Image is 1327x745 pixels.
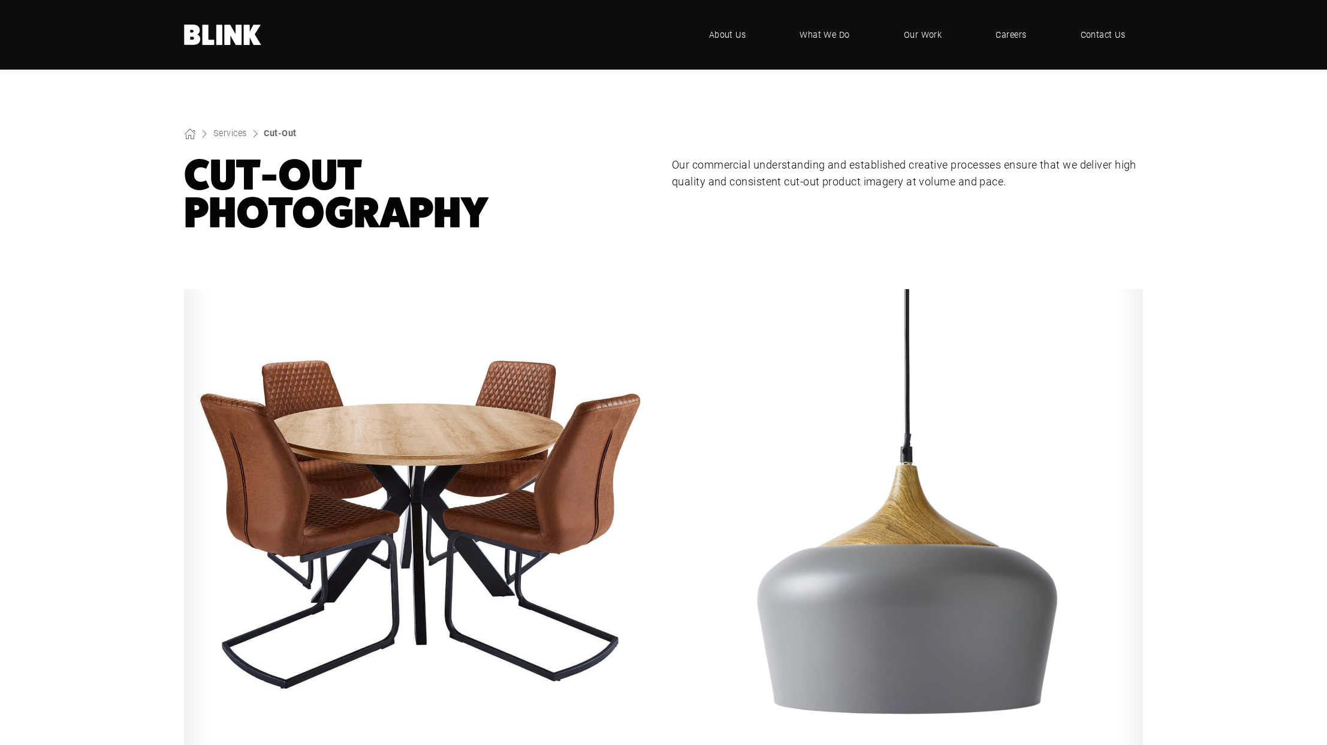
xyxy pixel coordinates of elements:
[886,17,960,53] a: Our Work
[996,28,1026,41] span: Careers
[184,157,655,232] h1: Cut-Out Photography
[1063,17,1144,53] a: Contact Us
[213,127,247,139] a: Services
[1081,28,1126,41] span: Contact Us
[672,157,1143,190] p: Our commercial understanding and established creative processes ensure that we deliver high quali...
[709,28,746,41] span: About Us
[264,127,296,139] a: Cut-Out
[904,28,942,41] span: Our Work
[800,28,850,41] span: What We Do
[184,25,262,45] a: Home
[782,17,868,53] a: What We Do
[691,17,764,53] a: About Us
[978,17,1044,53] a: Careers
